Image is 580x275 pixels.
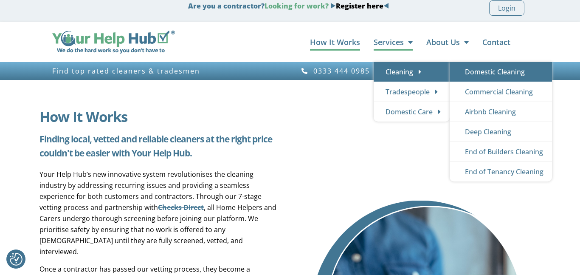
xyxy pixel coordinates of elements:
h2: How It Works [39,110,279,124]
a: Commercial Cleaning [450,82,552,102]
img: Blue Arrow - Right [330,3,336,9]
a: Login [489,0,524,16]
a: Tradespeople [374,82,450,102]
ul: Services [374,62,450,122]
a: Deep Cleaning [450,122,552,142]
span: Login [498,3,515,14]
img: Revisit consent button [10,253,23,266]
a: Cleaning [374,62,450,82]
img: Blue Arrow - Left [383,3,389,9]
span: 0333 444 0985 [311,67,370,75]
strong: Are you a contractor? [188,1,389,11]
a: 0333 444 0985 [301,67,370,75]
p: Your Help Hub’s new innovative system revolutionises the cleaning industry by addressing recurrin... [39,169,279,257]
a: Domestic Cleaning [450,62,552,82]
a: Checks Direct [158,203,204,212]
a: End of Tenancy Cleaning [450,162,552,181]
a: How It Works [310,34,360,51]
a: Airbnb Cleaning [450,102,552,122]
h3: Find top rated cleaners & tradesmen [52,67,286,75]
a: End of Builders Cleaning [450,142,552,162]
a: Services [374,34,413,51]
a: Domestic Care [374,102,450,122]
nav: Menu [183,34,510,51]
h2: Finding local, vetted and reliable cleaners at the right price couldn't be easier with Your Help ... [39,132,279,160]
ul: Cleaning [450,62,552,181]
a: About Us [426,34,469,51]
span: Looking for work? [265,1,329,11]
button: Consent Preferences [10,253,23,266]
img: Your Help Hub Wide Logo [52,31,175,54]
a: Register here [336,1,383,11]
a: Contact [482,34,510,51]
